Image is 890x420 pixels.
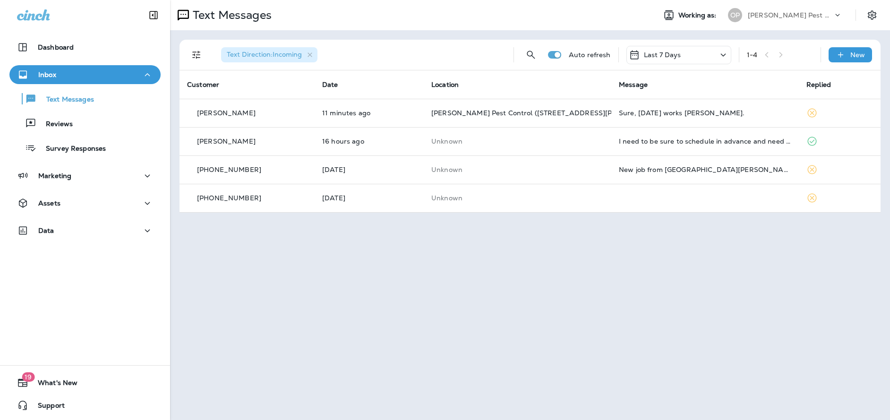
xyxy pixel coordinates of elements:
button: Assets [9,194,161,213]
p: Inbox [38,71,56,78]
span: Support [28,402,65,413]
button: Marketing [9,166,161,185]
span: Replied [806,80,831,89]
p: This customer does not have a last location and the phone number they messaged is not assigned to... [431,137,604,145]
p: Sep 8, 2025 11:20 AM [322,194,416,202]
p: Sep 15, 2025 03:54 PM [322,109,416,117]
p: Auto refresh [569,51,611,59]
p: This customer does not have a last location and the phone number they messaged is not assigned to... [431,166,604,173]
button: Reviews [9,113,161,133]
span: Location [431,80,459,89]
button: Survey Responses [9,138,161,158]
span: [PERSON_NAME] Pest Control ([STREET_ADDRESS][PERSON_NAME]) [431,109,666,117]
button: Settings [864,7,881,24]
button: Text Messages [9,89,161,109]
p: Data [38,227,54,234]
button: Filters [187,45,206,64]
button: 19What's New [9,373,161,392]
p: This customer does not have a last location and the phone number they messaged is not assigned to... [431,194,604,202]
div: Text Direction:Incoming [221,47,317,62]
p: Text Messages [37,95,94,104]
div: OP [728,8,742,22]
p: [PERSON_NAME] [197,109,256,117]
button: Collapse Sidebar [140,6,167,25]
p: [PERSON_NAME] Pest Control [748,11,833,19]
div: New job from Fort Lowell Realty & Prop Mgmt #35412-1 Location: 1201 S Mcclintock Dr, Tempe, AZ 85... [619,166,791,173]
span: Customer [187,80,219,89]
p: Survey Responses [36,145,106,154]
p: Sep 10, 2025 05:05 PM [322,166,416,173]
p: Text Messages [189,8,272,22]
p: [PERSON_NAME] [197,137,256,145]
p: [PHONE_NUMBER] [197,194,261,202]
span: What's New [28,379,77,390]
div: Sure, tomorrow works Makayla. [619,109,791,117]
button: Dashboard [9,38,161,57]
div: I need to be sure to schedule in advance and need indoors and outdoors. Thank you, and I look for... [619,137,791,145]
p: Sep 15, 2025 12:04 AM [322,137,416,145]
p: Dashboard [38,43,74,51]
p: Reviews [36,120,73,129]
button: Inbox [9,65,161,84]
span: Text Direction : Incoming [227,50,302,59]
button: Data [9,221,161,240]
button: Support [9,396,161,415]
div: 1 - 4 [747,51,757,59]
span: Date [322,80,338,89]
span: Working as: [678,11,719,19]
p: Last 7 Days [644,51,681,59]
span: Message [619,80,648,89]
p: Assets [38,199,60,207]
span: 19 [22,372,34,382]
p: Marketing [38,172,71,180]
button: Search Messages [522,45,540,64]
p: [PHONE_NUMBER] [197,166,261,173]
p: New [850,51,865,59]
